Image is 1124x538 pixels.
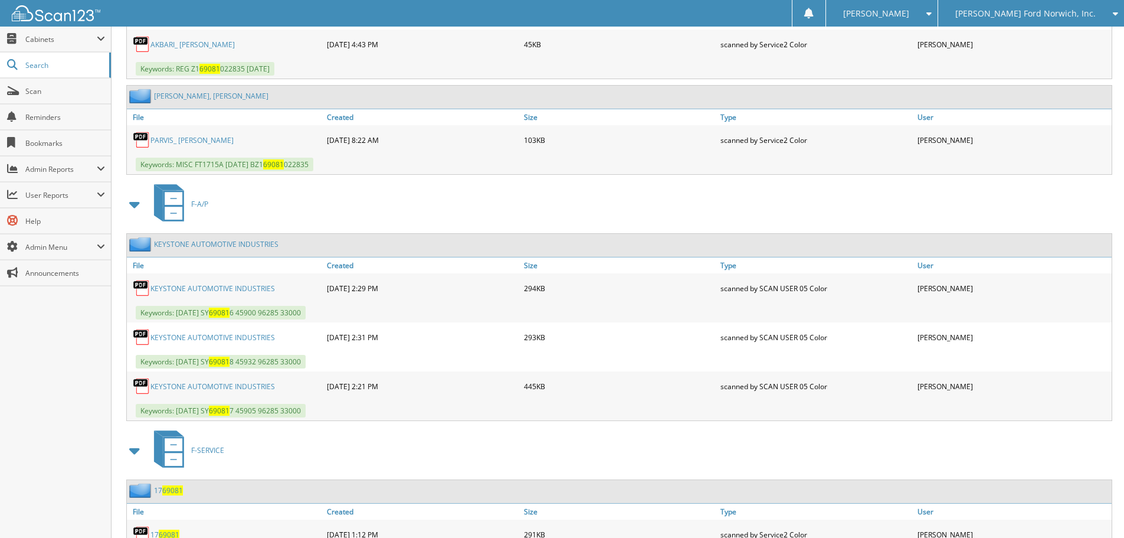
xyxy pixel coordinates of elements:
span: User Reports [25,190,97,200]
div: [PERSON_NAME] [915,128,1112,152]
a: Size [521,109,718,125]
div: [DATE] 2:29 PM [324,276,521,300]
a: User [915,504,1112,520]
span: F-SERVICE [191,445,224,455]
span: F-A/P [191,199,208,209]
span: 69081 [199,64,220,74]
div: 103KB [521,128,718,152]
span: Bookmarks [25,138,105,148]
a: KEYSTONE AUTOMOTIVE INDUSTRIES [150,382,275,392]
a: User [915,109,1112,125]
span: 69081 [209,308,230,318]
a: KEYSTONE AUTOMOTIVE INDUSTRIES [150,283,275,294]
a: File [127,504,324,520]
div: [DATE] 8:22 AM [324,128,521,152]
img: folder2.png [129,89,154,103]
span: [PERSON_NAME] [843,10,909,17]
span: 69081 [209,406,230,416]
span: Admin Menu [25,242,97,252]
a: [PERSON_NAME], [PERSON_NAME] [154,91,268,101]
div: [DATE] 4:43 PM [324,32,521,56]
span: Scan [25,86,105,96]
img: folder2.png [129,237,154,252]
span: Keywords: MISC FT1715A [DATE] BZ1 022835 [136,158,313,171]
span: Announcements [25,268,105,278]
span: 69081 [162,485,183,495]
img: folder2.png [129,483,154,498]
div: 293KB [521,325,718,349]
a: User [915,257,1112,273]
img: PDF.png [133,131,150,149]
a: Created [324,257,521,273]
div: [PERSON_NAME] [915,32,1112,56]
div: [PERSON_NAME] [915,374,1112,398]
div: 294KB [521,276,718,300]
a: File [127,257,324,273]
div: scanned by SCAN USER 05 Color [717,276,915,300]
a: Type [717,109,915,125]
span: Cabinets [25,34,97,44]
div: [PERSON_NAME] [915,325,1112,349]
img: PDF.png [133,328,150,346]
a: Size [521,257,718,273]
div: scanned by SCAN USER 05 Color [717,325,915,349]
div: scanned by Service2 Color [717,32,915,56]
img: scan123-logo-white.svg [12,5,100,21]
a: Type [717,257,915,273]
div: [PERSON_NAME] [915,276,1112,300]
div: [DATE] 2:21 PM [324,374,521,398]
span: Keywords: REG Z1 022835 [DATE] [136,62,274,76]
a: AKBARI_ [PERSON_NAME] [150,40,235,50]
span: Reminders [25,112,105,122]
img: PDF.png [133,377,150,395]
span: Admin Reports [25,164,97,174]
a: Type [717,504,915,520]
a: PARVIS_ [PERSON_NAME] [150,135,234,145]
span: Keywords: [DATE] SY 7 45905 96285 33000 [136,404,306,418]
a: Size [521,504,718,520]
span: 69081 [263,159,284,169]
span: Help [25,216,105,226]
span: Keywords: [DATE] SY 8 45932 96285 33000 [136,355,306,369]
img: PDF.png [133,279,150,297]
a: Created [324,504,521,520]
a: File [127,109,324,125]
div: scanned by SCAN USER 05 Color [717,374,915,398]
span: Search [25,60,103,70]
div: 45KB [521,32,718,56]
span: [PERSON_NAME] Ford Norwich, Inc. [955,10,1096,17]
img: PDF.png [133,35,150,53]
div: [DATE] 2:31 PM [324,325,521,349]
a: F-A/P [147,181,208,227]
a: F-SERVICE [147,427,224,474]
a: KEYSTONE AUTOMOTIVE INDUSTRIES [150,332,275,343]
span: Keywords: [DATE] SY 6 45900 96285 33000 [136,306,306,319]
div: 445KB [521,374,718,398]
a: Created [324,109,521,125]
span: 69081 [209,357,230,367]
a: 1769081 [154,485,183,495]
iframe: Chat Widget [1065,481,1124,538]
a: KEYSTONE AUTOMOTIVE INDUSTRIES [154,239,278,249]
div: scanned by Service2 Color [717,128,915,152]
